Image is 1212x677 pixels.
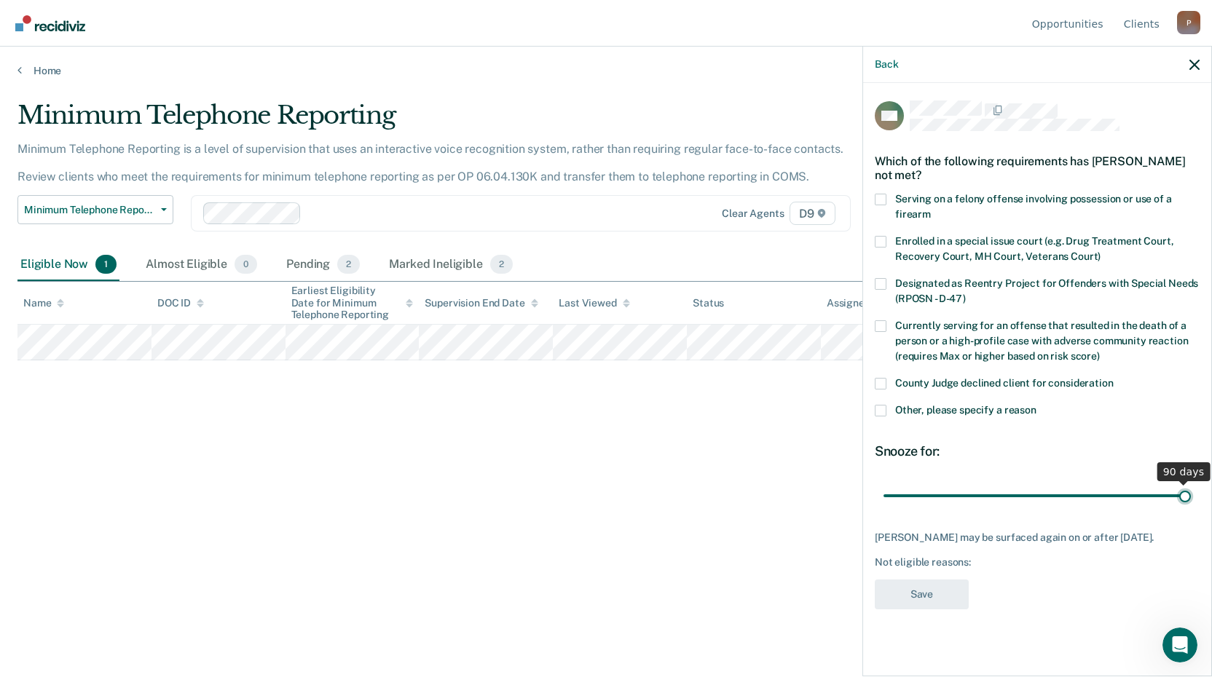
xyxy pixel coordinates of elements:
[875,579,969,609] button: Save
[875,443,1200,459] div: Snooze for:
[1162,627,1197,662] iframe: Intercom live chat
[157,297,204,309] div: DOC ID
[337,255,360,274] span: 2
[1157,462,1211,481] div: 90 days
[790,202,835,225] span: D9
[283,249,363,281] div: Pending
[875,556,1200,569] div: Not eligible reasons:
[895,193,1172,220] span: Serving on a felony offense involving possession or use of a firearm
[875,531,1200,544] div: [PERSON_NAME] may be surfaced again on or after [DATE].
[895,235,1173,262] span: Enrolled in a special issue court (e.g. Drug Treatment Court, Recovery Court, MH Court, Veterans ...
[17,100,926,142] div: Minimum Telephone Reporting
[875,58,898,71] button: Back
[827,297,895,309] div: Assigned to
[23,297,64,309] div: Name
[895,404,1036,416] span: Other, please specify a reason
[95,255,117,274] span: 1
[875,143,1200,194] div: Which of the following requirements has [PERSON_NAME] not met?
[235,255,257,274] span: 0
[24,204,155,216] span: Minimum Telephone Reporting
[291,285,414,321] div: Earliest Eligibility Date for Minimum Telephone Reporting
[693,297,724,309] div: Status
[490,255,513,274] span: 2
[895,320,1188,362] span: Currently serving for an offense that resulted in the death of a person or a high-profile case wi...
[17,249,119,281] div: Eligible Now
[1177,11,1200,34] button: Profile dropdown button
[895,377,1114,389] span: County Judge declined client for consideration
[15,15,85,31] img: Recidiviz
[559,297,629,309] div: Last Viewed
[386,249,516,281] div: Marked Ineligible
[143,249,260,281] div: Almost Eligible
[895,277,1198,304] span: Designated as Reentry Project for Offenders with Special Needs (RPOSN - D-47)
[17,64,1195,77] a: Home
[1177,11,1200,34] div: P
[722,207,784,220] div: Clear agents
[17,142,843,183] p: Minimum Telephone Reporting is a level of supervision that uses an interactive voice recognition ...
[425,297,538,309] div: Supervision End Date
